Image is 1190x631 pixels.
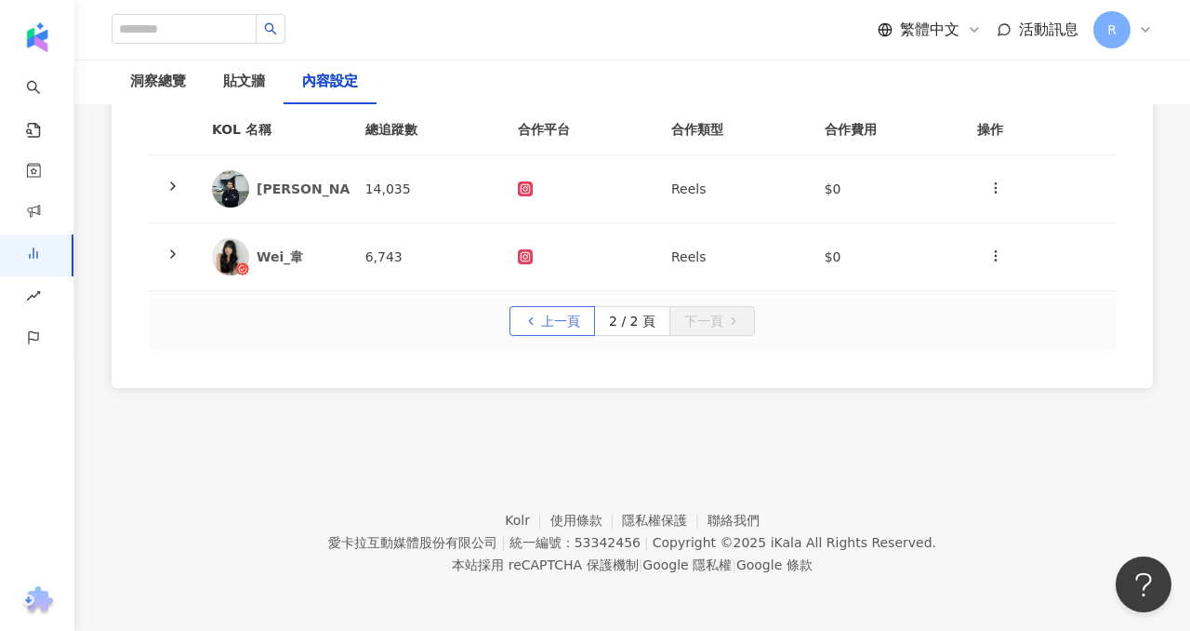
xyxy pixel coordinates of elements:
td: Reels [656,223,810,291]
img: logo icon [22,22,52,52]
th: KOL 名稱 [197,104,350,155]
td: $0 [810,223,963,291]
iframe: Help Scout Beacon - Open [1116,557,1171,612]
img: KOL Avatar [212,238,249,275]
a: 使用條款 [550,513,623,528]
span: 本站採用 reCAPTCHA 保護機制 [452,554,812,576]
a: Kolr [505,513,549,528]
div: 統一編號：53342456 [509,535,641,550]
img: KOL Avatar [212,170,249,208]
a: 隱私權保護 [622,513,707,528]
a: search [26,67,63,140]
a: 聯絡我們 [707,513,760,528]
div: Copyright © 2025 All Rights Reserved. [653,535,936,550]
span: 繁體中文 [900,20,959,40]
th: 合作類型 [656,104,810,155]
div: 洞察總覽 [130,71,186,93]
th: 總追蹤數 [350,104,504,155]
td: $0 [810,155,963,223]
span: search [264,22,277,35]
th: 操作 [962,104,1116,155]
button: 下一頁 [669,306,755,336]
span: R [1107,20,1117,40]
img: chrome extension [20,586,56,616]
div: 愛卡拉互動媒體股份有限公司 [328,535,497,550]
a: Google 條款 [736,557,813,572]
td: 14,035 [350,155,504,223]
span: | [732,557,736,572]
span: rise [26,277,41,319]
a: iKala [771,535,802,550]
span: | [644,535,649,550]
span: | [501,535,506,550]
div: Wei_韋 [257,248,336,266]
button: 2 / 2 頁 [594,306,670,336]
td: Reels [656,155,810,223]
th: 合作平台 [503,104,656,155]
a: Google 隱私權 [642,557,732,572]
div: [PERSON_NAME][PERSON_NAME] [257,180,498,198]
span: 活動訊息 [1019,20,1078,38]
span: | [639,557,643,572]
td: 6,743 [350,223,504,291]
th: 合作費用 [810,104,963,155]
div: 貼文牆 [223,71,265,93]
button: 上一頁 [509,306,595,336]
span: 上一頁 [541,307,580,337]
div: 內容設定 [302,71,358,93]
